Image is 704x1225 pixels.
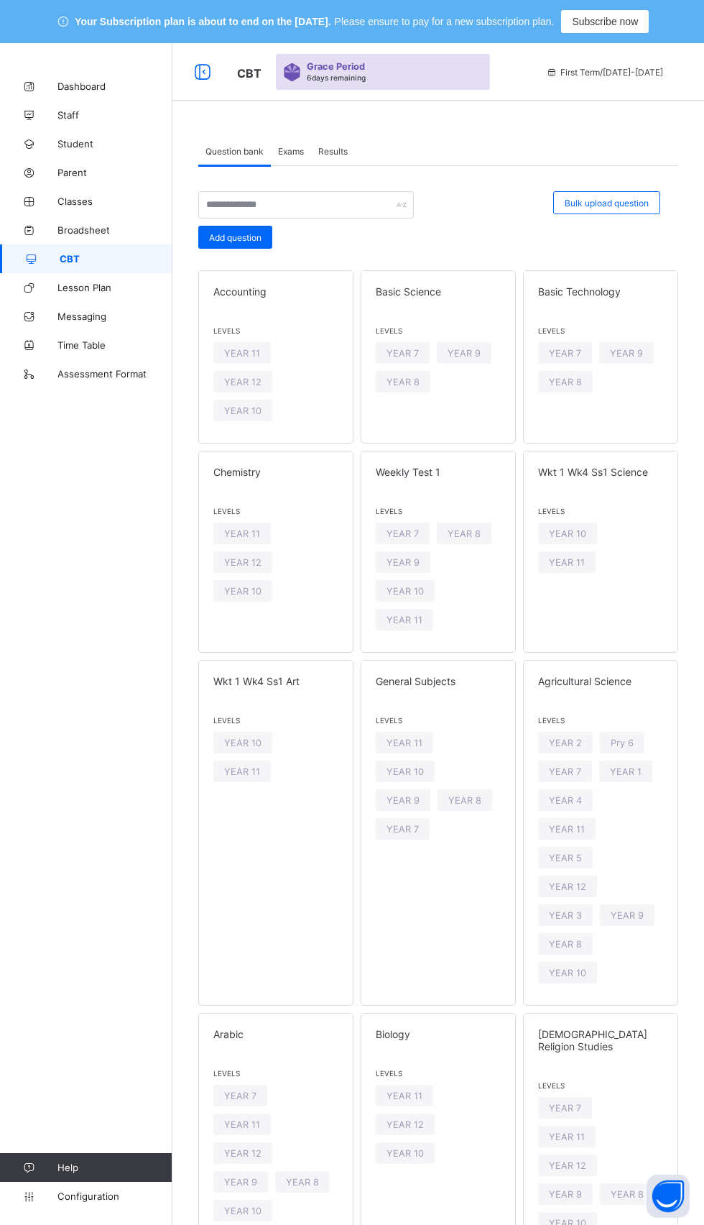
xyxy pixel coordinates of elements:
span: YEAR 11 [224,528,260,539]
span: YEAR 11 [549,824,585,835]
span: Levels [376,1069,501,1078]
span: Arabic [213,1028,338,1040]
span: YEAR 9 [611,910,644,921]
span: YEAR 10 [386,586,424,597]
span: Pry 6 [611,738,634,748]
span: Levels [213,507,338,515]
span: YEAR 10 [386,1148,424,1159]
span: Student [57,138,172,150]
span: YEAR 8 [448,795,481,806]
span: Staff [57,109,172,121]
span: session/term information [546,67,663,78]
span: YEAR 11 [386,1091,422,1101]
span: Weekly Test 1 [376,466,501,478]
span: Levels [376,326,501,335]
span: YEAR 12 [386,1119,424,1130]
span: YEAR 8 [549,377,582,387]
span: Wkt 1 Wk4 Ss1 Art [213,675,338,687]
span: YEAR 11 [549,557,585,568]
span: YEAR 11 [386,615,422,625]
span: [DEMOGRAPHIC_DATA] Religion Studies [538,1028,663,1052]
span: Results [318,146,348,157]
span: YEAR 12 [224,377,261,387]
span: YEAR 7 [549,766,581,777]
span: YEAR 9 [448,348,481,359]
span: YEAR 7 [549,348,581,359]
span: YEAR 8 [448,528,481,539]
span: Levels [538,716,663,725]
span: YEAR 4 [549,795,582,806]
span: YEAR 12 [224,1148,261,1159]
span: 6 days remaining [307,73,366,82]
span: Levels [376,716,501,725]
span: YEAR 7 [386,528,419,539]
span: Dashboard [57,81,172,92]
span: YEAR 10 [386,766,424,777]
span: YEAR 11 [224,348,260,359]
span: YEAR 12 [549,1160,586,1171]
span: Your Subscription plan is about to end on the [DATE]. [75,16,330,27]
span: Basic Technology [538,285,663,298]
span: Agricultural Science [538,675,663,687]
span: Biology [376,1028,501,1040]
span: CBT [60,253,172,265]
img: sticker-purple.71386a28dfed39d6af7621340158ba97.svg [283,63,301,81]
span: YEAR 8 [386,377,420,387]
span: Parent [57,167,172,178]
span: CBT [237,66,261,81]
span: Accounting [213,285,338,298]
span: Help [57,1162,172,1173]
span: YEAR 10 [224,586,261,597]
span: YEAR 2 [549,738,582,748]
span: Add question [209,232,261,243]
span: YEAR 9 [224,1177,257,1188]
span: Exams [278,146,304,157]
span: Time Table [57,339,172,351]
span: YEAR 7 [549,1103,581,1114]
span: YEAR 8 [286,1177,319,1188]
span: YEAR 10 [224,1206,261,1216]
button: Open asap [647,1175,690,1218]
span: Levels [213,1069,338,1078]
span: Classes [57,196,172,207]
span: YEAR 11 [224,1119,260,1130]
span: YEAR 10 [549,968,586,978]
span: YEAR 3 [549,910,582,921]
span: YEAR 8 [611,1189,644,1200]
span: YEAR 9 [386,795,420,806]
span: Assessment Format [57,368,172,380]
span: Question bank [205,146,264,157]
span: General Subjects [376,675,501,687]
span: YEAR 10 [224,738,261,748]
span: Levels [213,716,338,725]
span: Levels [538,326,663,335]
span: YEAR 12 [224,557,261,568]
span: Chemistry [213,466,338,478]
span: YEAR 7 [224,1091,256,1101]
span: Levels [538,507,663,515]
span: YEAR 5 [549,853,582,863]
span: YEAR 10 [224,405,261,416]
span: Lesson Plan [57,282,172,293]
span: YEAR 9 [549,1189,582,1200]
span: YEAR 11 [386,738,422,748]
span: Subscribe now [572,16,638,27]
span: Grace Period [307,61,365,72]
span: Levels [376,507,501,515]
span: YEAR 11 [224,766,260,777]
span: Wkt 1 Wk4 Ss1 Science [538,466,663,478]
span: Levels [538,1081,663,1090]
span: YEAR 7 [386,824,419,835]
span: YEAR 12 [549,881,586,892]
span: YEAR 8 [549,939,582,950]
span: Please ensure to pay for a new subscription plan. [335,16,555,27]
span: Basic Science [376,285,501,298]
span: Bulk upload question [565,198,649,208]
span: Messaging [57,311,172,322]
span: YEAR 7 [386,348,419,359]
span: Configuration [57,1190,172,1202]
span: YEAR 9 [610,348,643,359]
span: YEAR 9 [386,557,420,568]
span: Levels [213,326,338,335]
span: YEAR 11 [549,1132,585,1142]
